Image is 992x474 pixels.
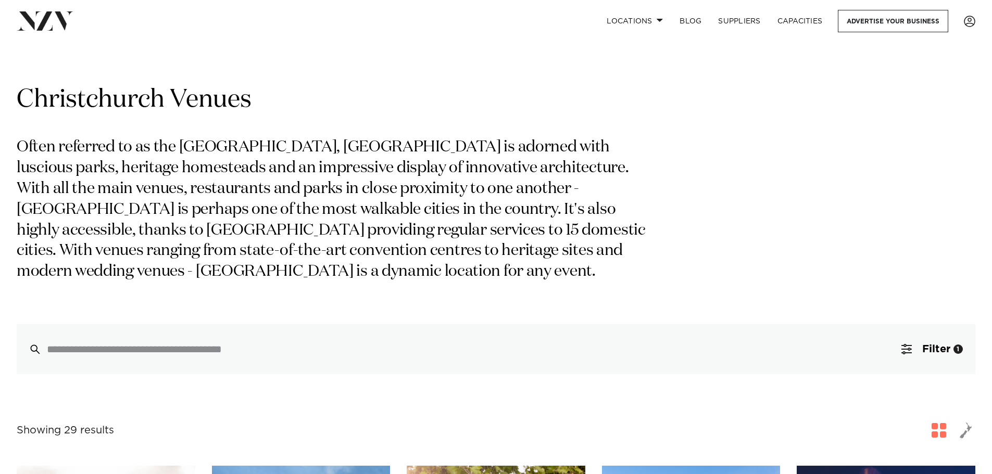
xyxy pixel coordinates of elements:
[769,10,831,32] a: Capacities
[17,137,660,283] p: Often referred to as the [GEOGRAPHIC_DATA], [GEOGRAPHIC_DATA] is adorned with luscious parks, her...
[17,422,114,439] div: Showing 29 results
[17,11,73,30] img: nzv-logo.png
[922,344,950,354] span: Filter
[598,10,671,32] a: Locations
[17,84,975,117] h1: Christchurch Venues
[710,10,769,32] a: SUPPLIERS
[671,10,710,32] a: BLOG
[889,324,975,374] button: Filter1
[953,344,963,354] div: 1
[838,10,948,32] a: Advertise your business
